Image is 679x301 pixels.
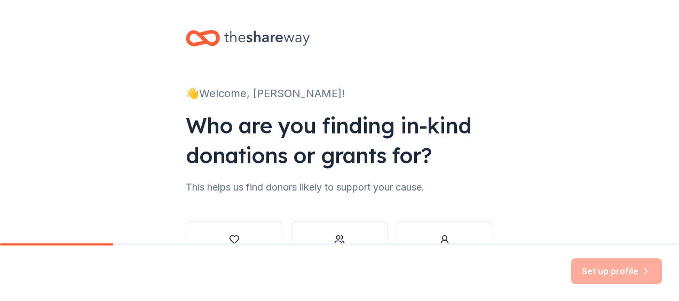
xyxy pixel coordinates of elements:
[397,221,493,273] button: Individual
[291,221,388,273] button: Other group
[186,110,493,170] div: Who are you finding in-kind donations or grants for?
[186,85,493,102] div: 👋 Welcome, [PERSON_NAME]!
[186,179,493,196] div: This helps us find donors likely to support your cause.
[186,221,282,273] button: Nonprofit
